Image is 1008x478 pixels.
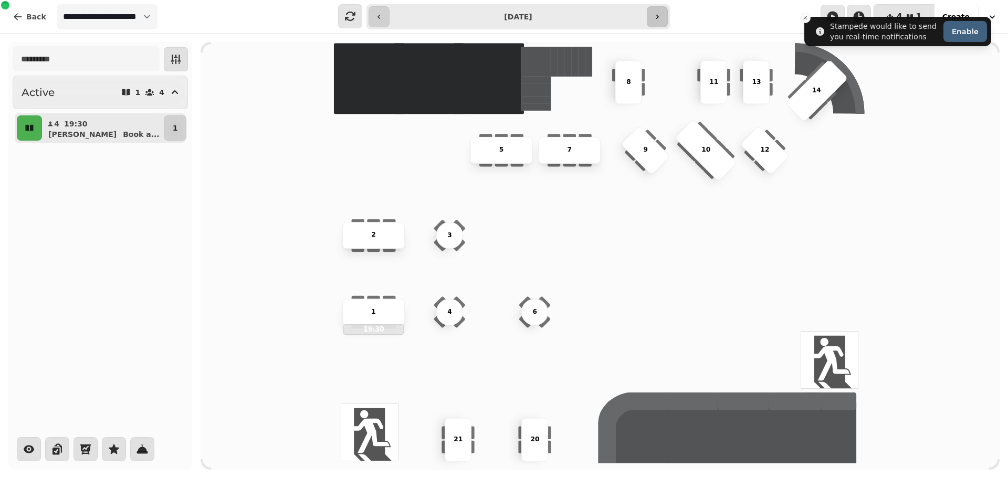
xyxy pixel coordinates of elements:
[173,123,178,133] p: 1
[499,145,503,155] p: 5
[447,230,451,240] p: 3
[164,115,187,141] button: 1
[626,77,631,87] p: 8
[812,86,821,95] p: 14
[752,77,761,87] p: 13
[123,129,160,140] p: Book a ...
[344,325,404,334] p: 19:30
[371,230,375,240] p: 2
[44,115,162,141] button: 419:30[PERSON_NAME]Book a...
[532,307,537,316] p: 6
[64,119,88,129] p: 19:30
[568,145,572,155] p: 7
[4,4,55,29] button: Back
[48,129,117,140] p: [PERSON_NAME]
[54,119,60,129] p: 4
[447,307,451,316] p: 4
[26,13,46,20] span: Back
[800,13,811,23] button: Close toast
[874,4,934,29] button: 41
[709,77,718,87] p: 11
[830,21,939,42] div: Stampede would like to send you real-time notifications
[943,21,987,42] button: Enable
[701,145,710,155] p: 10
[135,89,141,96] p: 1
[643,145,647,155] p: 9
[454,435,463,444] p: 21
[13,76,188,109] button: Active14
[934,4,978,29] button: Create
[760,145,769,155] p: 12
[530,435,539,444] p: 20
[22,85,55,100] h2: Active
[371,307,375,316] p: 1
[159,89,164,96] p: 4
